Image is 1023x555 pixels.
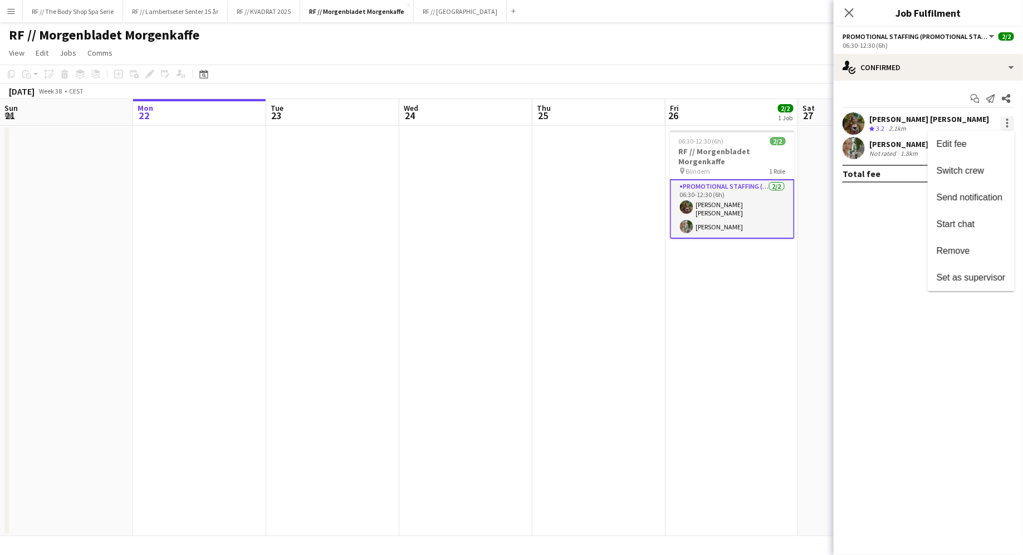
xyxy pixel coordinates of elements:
button: Switch crew [928,158,1015,184]
button: Start chat [928,211,1015,238]
span: Set as supervisor [937,273,1006,282]
span: Edit fee [937,139,967,149]
span: Switch crew [937,166,984,175]
span: Remove [937,246,970,256]
span: Send notification [937,193,1002,202]
button: Edit fee [928,131,1015,158]
button: Remove [928,238,1015,264]
span: Start chat [937,219,975,229]
button: Set as supervisor [928,264,1015,291]
button: Send notification [928,184,1015,211]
